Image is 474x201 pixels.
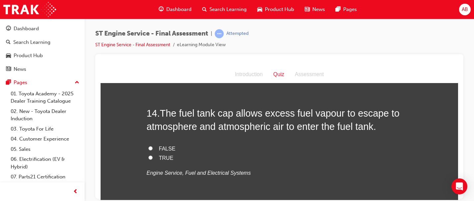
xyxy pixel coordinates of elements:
button: Pages [3,76,82,89]
span: pages-icon [336,5,341,14]
div: Attempted [226,31,249,37]
span: Product Hub [265,6,294,13]
a: 05. Sales [8,144,82,154]
a: 01. Toyota Academy - 2025 Dealer Training Catalogue [8,89,82,106]
span: Pages [343,6,357,13]
div: Pages [14,79,27,86]
a: car-iconProduct Hub [252,3,299,16]
a: Search Learning [3,36,82,49]
div: Introduction [129,4,168,13]
a: pages-iconPages [330,3,362,16]
a: 03. Toyota For Life [8,124,82,134]
span: The fuel tank cap allows excess fuel vapour to escape to atmosphere and atmospheric air to enter ... [46,42,299,66]
em: Engine Service, Fuel and Electrical Systems [46,104,150,110]
span: guage-icon [159,5,164,14]
a: Product Hub [3,50,82,62]
a: guage-iconDashboard [153,3,197,16]
a: 06. Electrification (EV & Hybrid) [8,154,82,172]
span: guage-icon [6,26,11,32]
span: news-icon [6,66,11,72]
div: News [14,65,26,73]
a: ST Engine Service - Final Assessment [95,42,170,48]
input: TRUE [48,89,52,94]
button: AB [459,4,471,15]
a: 07. Parts21 Certification [8,172,82,182]
a: search-iconSearch Learning [197,3,252,16]
span: car-icon [6,53,11,59]
span: Search Learning [209,6,247,13]
span: AB [462,6,468,13]
div: Product Hub [14,52,43,59]
a: Dashboard [3,23,82,35]
div: Dashboard [14,25,39,33]
span: News [312,6,325,13]
span: | [211,30,212,38]
span: TRUE [58,89,73,95]
span: news-icon [305,5,310,14]
span: search-icon [6,40,11,46]
span: FALSE [58,80,75,85]
a: 02. New - Toyota Dealer Induction [8,106,82,124]
span: prev-icon [73,188,78,196]
div: Quiz [167,4,189,13]
button: DashboardSearch LearningProduct HubNews [3,21,82,76]
span: car-icon [257,5,262,14]
span: ST Engine Service - Final Assessment [95,30,208,38]
span: search-icon [202,5,207,14]
input: FALSE [48,80,52,84]
li: eLearning Module View [177,41,226,49]
a: 04. Customer Experience [8,134,82,144]
span: up-icon [75,78,79,87]
span: pages-icon [6,80,11,86]
a: News [3,63,82,75]
div: Search Learning [13,39,50,46]
a: 08. Service Training [8,182,82,192]
div: Open Intercom Messenger [451,178,467,194]
h2: 14 . [46,41,312,67]
img: Trak [3,2,56,17]
a: news-iconNews [299,3,330,16]
div: Assessment [189,4,228,13]
span: Dashboard [166,6,192,13]
span: learningRecordVerb_ATTEMPT-icon [215,29,224,38]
